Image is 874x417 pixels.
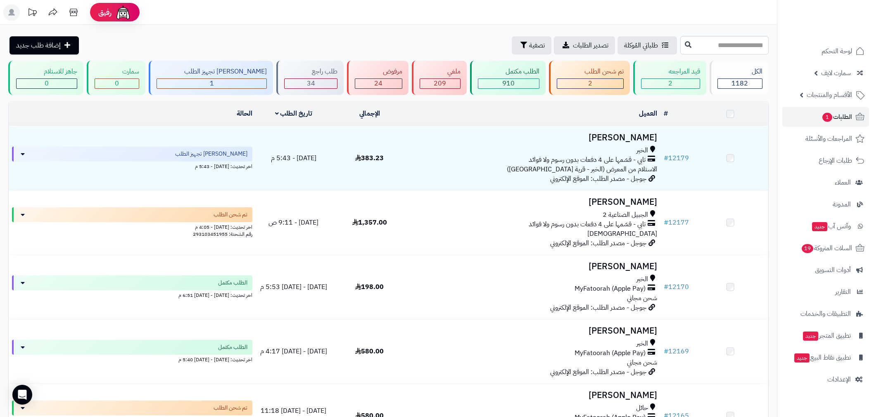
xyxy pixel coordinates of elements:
a: السلات المتروكة19 [782,238,869,258]
h3: [PERSON_NAME] [411,391,657,400]
h3: [PERSON_NAME] [411,133,657,142]
div: 0 [17,79,77,88]
a: تطبيق المتجرجديد [782,326,869,346]
span: تابي - قسّمها على 4 دفعات بدون رسوم ولا فوائد [529,220,646,229]
span: جديد [812,222,827,231]
span: الطلب مكتمل [218,279,247,287]
a: التقارير [782,282,869,302]
div: تم شحن الطلب [557,67,624,76]
a: وآتس آبجديد [782,216,869,236]
span: 1 [210,78,214,88]
span: لوحة التحكم [822,45,852,57]
span: حائل [636,403,648,413]
h3: [PERSON_NAME] [411,262,657,271]
span: تصدير الطلبات [573,40,608,50]
h3: [PERSON_NAME] [411,326,657,336]
span: وآتس آب [811,220,851,232]
div: Open Intercom Messenger [12,385,32,405]
span: جوجل - مصدر الطلب: الموقع الإلكتروني [550,174,646,184]
a: [PERSON_NAME] تجهيز الطلب 1 [147,61,275,95]
a: طلب راجع 34 [275,61,345,95]
a: لوحة التحكم [782,41,869,61]
div: اخر تحديث: [DATE] - [DATE] 5:40 م [12,355,252,363]
span: طلباتي المُوكلة [624,40,658,50]
span: # [664,346,668,356]
span: 34 [307,78,315,88]
a: المراجعات والأسئلة [782,129,869,149]
div: 209 [420,79,460,88]
span: 383.23 [355,153,384,163]
a: #12169 [664,346,689,356]
span: تم شحن الطلب [214,211,247,219]
span: 2 [588,78,592,88]
span: 19 [802,244,813,253]
div: سمارت [95,67,139,76]
span: الطلبات [822,111,852,123]
span: تم شحن الطلب [214,404,247,412]
span: MyFatoorah (Apple Pay) [575,284,646,294]
div: اخر تحديث: [DATE] - [DATE] 6:51 م [12,290,252,299]
button: تصفية [512,36,551,54]
span: رفيق [98,7,112,17]
a: الطلب مكتمل 910 [468,61,547,95]
a: #12170 [664,282,689,292]
div: 1 [157,79,266,88]
span: الجبيل الصناعية 2 [603,210,648,220]
span: 1182 [731,78,748,88]
a: الكل1182 [708,61,770,95]
span: 198.00 [355,282,384,292]
span: [DATE] - [DATE] 4:17 م [260,346,327,356]
span: 1 [822,113,832,122]
span: العملاء [835,177,851,188]
a: طلباتي المُوكلة [617,36,677,54]
span: طلبات الإرجاع [819,155,852,166]
h3: [PERSON_NAME] [411,197,657,207]
a: التطبيقات والخدمات [782,304,869,324]
div: الكل [717,67,762,76]
div: الطلب مكتمل [478,67,539,76]
div: جاهز للاستلام [16,67,77,76]
span: [DATE] - [DATE] 5:53 م [260,282,327,292]
span: [DEMOGRAPHIC_DATA] [587,229,657,239]
div: 910 [478,79,539,88]
a: العميل [639,109,657,118]
span: 209 [434,78,446,88]
a: أدوات التسويق [782,260,869,280]
span: # [664,282,668,292]
a: تاريخ الطلب [275,109,313,118]
a: تصدير الطلبات [554,36,615,54]
div: [PERSON_NAME] تجهيز الطلب [157,67,267,76]
span: تطبيق المتجر [802,330,851,341]
span: 0 [45,78,49,88]
a: # [664,109,668,118]
span: [DATE] - 5:43 م [271,153,316,163]
a: سمارت 0 [85,61,147,95]
span: 2 [668,78,672,88]
span: 580.00 [355,346,384,356]
a: تم شحن الطلب 2 [547,61,632,95]
div: 2 [641,79,700,88]
span: 910 [502,78,515,88]
a: العملاء [782,173,869,192]
a: الإعدادات [782,370,869,389]
span: المراجعات والأسئلة [805,133,852,145]
a: الطلبات1 [782,107,869,127]
a: #12177 [664,218,689,227]
span: التقارير [835,286,851,298]
span: الاستلام من المعرض (الخبر - قرية [GEOGRAPHIC_DATA]) [507,164,657,174]
span: الخبر [636,146,648,155]
a: تطبيق نقاط البيعجديد [782,348,869,367]
a: الحالة [237,109,252,118]
div: اخر تحديث: [DATE] - 5:43 م [12,161,252,170]
span: جديد [794,353,810,363]
span: تابي - قسّمها على 4 دفعات بدون رسوم ولا فوائد [529,155,646,165]
span: شحن مجاني [627,293,657,303]
span: 0 [115,78,119,88]
div: قيد المراجعه [641,67,700,76]
span: جوجل - مصدر الطلب: الموقع الإلكتروني [550,303,646,313]
a: مرفوض 24 [345,61,410,95]
a: طلبات الإرجاع [782,151,869,171]
span: سمارت لايف [821,67,851,79]
span: جديد [803,332,818,341]
span: شحن مجاني [627,358,657,367]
